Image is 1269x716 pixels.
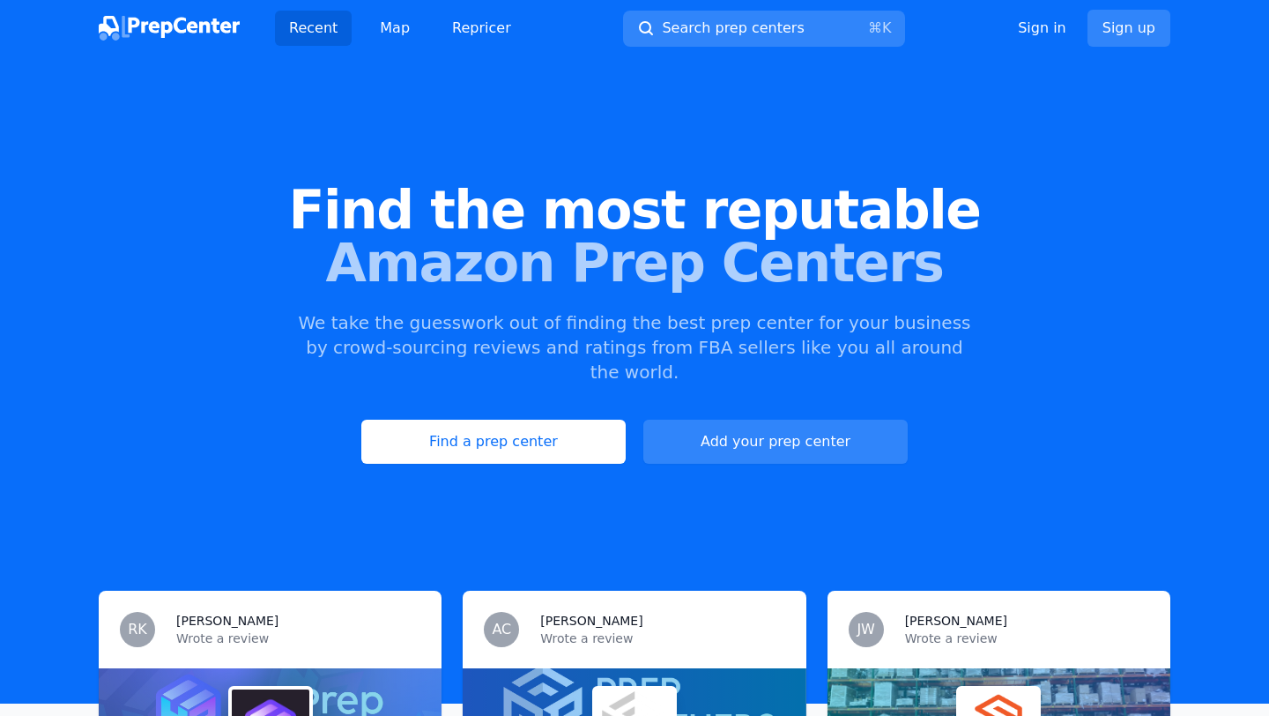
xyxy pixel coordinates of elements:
a: Sign up [1087,10,1170,47]
h3: [PERSON_NAME] [540,612,642,630]
span: AC [492,623,511,637]
button: Search prep centers⌘K [623,11,905,47]
a: Repricer [438,11,525,46]
span: RK [128,623,147,637]
h3: [PERSON_NAME] [176,612,278,630]
p: Wrote a review [905,630,1149,647]
a: Sign in [1018,18,1066,39]
p: Wrote a review [176,630,420,647]
img: PrepCenter [99,16,240,41]
p: Wrote a review [540,630,784,647]
span: Amazon Prep Centers [28,236,1241,289]
span: Find the most reputable [28,183,1241,236]
span: JW [857,623,875,637]
a: Recent [275,11,352,46]
p: We take the guesswork out of finding the best prep center for your business by crowd-sourcing rev... [296,310,973,384]
a: Add your prep center [643,420,908,464]
a: Find a prep center [361,420,626,464]
span: Search prep centers [662,18,804,39]
kbd: K [882,19,892,36]
h3: [PERSON_NAME] [905,612,1007,630]
a: Map [366,11,424,46]
kbd: ⌘ [868,19,882,36]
